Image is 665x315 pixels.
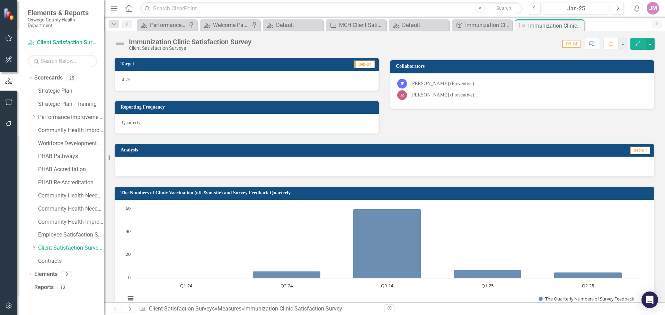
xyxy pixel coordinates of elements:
div: 8 [61,271,72,277]
input: Search ClearPoint... [140,2,523,15]
div: Jan-25 [545,4,607,13]
a: Measures [218,305,241,312]
div: [PERSON_NAME] (Preventive) [410,80,474,87]
h3: Analysis [121,147,361,152]
a: PHAB Pathways [38,152,104,160]
button: JM [647,2,659,15]
span: Sep-24 [630,147,650,154]
a: Performance Improvement Plans [38,113,104,121]
input: Search Below... [28,55,97,67]
button: Search [486,3,521,13]
div: » » [139,305,379,313]
a: PHAB Re-Accreditation [38,179,104,187]
span: Elements & Reports [28,9,97,17]
text: Q1-25 [481,282,494,289]
div: [PERSON_NAME] (Preventive) [410,92,474,99]
a: Reports [34,284,54,291]
a: Default [265,21,321,29]
div: Immunization Clinic Satisfaction Survey [244,305,342,312]
a: Strategic Plan - Training [38,100,104,108]
path: Q2-24, 6. The Quarterly Numbers of Survey Feedback. [253,271,321,278]
a: Contracts [38,257,104,265]
path: Q1-25, 7. The Quarterly Numbers of Survey Feedback. [454,270,522,278]
img: Not Defined [114,38,125,49]
div: Default [402,21,447,29]
span: Sep-24 [354,61,375,68]
button: Jan-25 [543,2,609,15]
text: 40 [126,228,131,234]
a: Community Health Improvement Plan [38,218,104,226]
a: Scorecards [34,74,63,82]
text: 20 [126,251,131,257]
path: Q2-25, 5. The Quarterly Numbers of Survey Feedback. [554,272,622,278]
div: JP [397,79,407,89]
div: Immunization Clinic Satisfaction Survey [465,21,511,29]
div: Performance Improvement Plans [150,21,187,29]
a: Welcome Page [202,21,250,29]
text: Q2-25 [582,282,594,289]
text: Q1-24 [180,282,193,289]
h3: Reporting Frequency [121,104,375,110]
a: Workforce Development Plan [38,140,104,148]
div: Immunization Clinic Satisfaction Survey [129,38,251,46]
div: MCH Client Satisfaction Survey [339,21,384,29]
div: Default [276,21,321,29]
a: Client Satisfaction Surveys [28,39,97,47]
a: Employee Satisfaction Survey [38,231,104,239]
a: Strategic Plan [38,87,104,95]
span: Search [496,5,511,11]
small: Oswego County Health Department [28,17,97,28]
path: Q3-24, 60. The Quarterly Numbers of Survey Feedback. [353,209,421,278]
div: Immunization Clinic Satisfaction Survey [528,21,583,30]
text: Q2-24 [281,282,293,289]
a: Immunization Clinic Satisfaction Survey [454,21,511,29]
a: MCH Client Satisfaction Survey [328,21,384,29]
span: 4.75 [122,77,131,82]
button: View chart menu, Chart [126,294,135,303]
div: Open Intercom Messenger [641,291,658,308]
a: PHAB Accreditation [38,166,104,174]
div: 10 [57,285,68,290]
text: 0 [128,274,131,280]
img: ClearPoint Strategy [3,8,16,20]
a: Community Health Needs Assessment and Improvement Plan [38,192,104,200]
a: Elements [34,270,57,278]
h3: The Numbers of Clinic Vaccination (off-&on-site) and Survey Feedback Quarterly [121,190,651,195]
a: Community Health Improvement Plan [38,127,104,135]
a: Performance Improvement Plans [139,21,187,29]
div: Welcome Page [213,21,250,29]
div: Chart. Highcharts interactive chart. [122,205,647,309]
div: Client Satisfaction Surveys [129,46,251,51]
svg: Interactive chart [122,205,642,309]
button: Show The Quarterly Numbers of Survey Feedback [539,296,635,302]
div: JZ [397,90,407,100]
span: Q3-24 [562,40,580,48]
a: Community Health Needs Assessment [38,205,104,213]
text: 60 [126,205,131,211]
h3: Collaborators [396,64,651,69]
a: Client Satisfaction Surveys [149,305,215,312]
a: Client Satisfaction Surveys [38,244,104,252]
div: Quarterly [115,114,379,134]
text: Q3-24 [381,282,393,289]
div: 25 [66,75,77,81]
h3: Target [121,61,220,66]
a: Default [391,21,447,29]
